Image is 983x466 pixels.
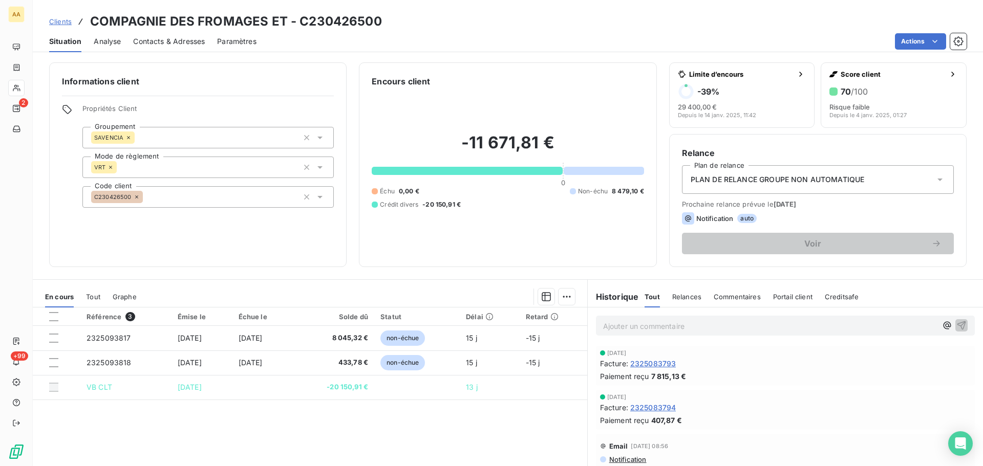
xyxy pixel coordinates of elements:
div: Délai [466,313,514,321]
span: 15 j [466,358,477,367]
span: Situation [49,36,81,47]
button: Voir [682,233,954,254]
h2: -11 671,81 € [372,132,644,163]
span: Paiement reçu [600,415,649,426]
h6: Relance [682,147,954,159]
span: Commentaires [714,293,761,301]
span: Contacts & Adresses [133,36,205,47]
span: -15 j [526,334,540,342]
span: En cours [45,293,74,301]
span: 2325093817 [87,334,131,342]
div: Statut [380,313,454,321]
span: 2 [19,98,28,107]
span: VRT [94,164,105,170]
button: Actions [895,33,946,50]
h6: Encours client [372,75,430,87]
span: 433,78 € [300,358,368,368]
div: Solde dû [300,313,368,321]
span: Depuis le 4 janv. 2025, 01:27 [829,112,907,118]
span: 8 479,10 € [612,187,644,196]
span: 0,00 € [399,187,419,196]
h3: COMPAGNIE DES FROMAGES ET - C230426500 [90,12,382,31]
span: -20 150,91 € [422,200,461,209]
span: 2325093818 [87,358,132,367]
h6: Informations client [62,75,334,87]
div: AA [8,6,25,23]
span: Paiement reçu [600,371,649,382]
span: 8 045,32 € [300,333,368,343]
input: Ajouter une valeur [135,133,143,142]
span: [DATE] [178,383,202,391]
span: VB CLT [87,383,112,391]
h6: Historique [588,291,639,303]
span: [DATE] 08:56 [631,443,668,449]
input: Ajouter une valeur [117,163,125,172]
span: non-échue [380,355,425,370]
span: 7 815,13 € [651,371,687,382]
span: Clients [49,17,72,26]
span: Tout [645,293,660,301]
div: Échue le [239,313,288,321]
span: [DATE] [774,200,797,208]
span: 13 j [466,383,478,391]
span: /100 [851,86,868,97]
a: Clients [49,16,72,27]
span: Notification [696,214,734,223]
span: -20 150,91 € [300,382,368,392]
span: Propriétés Client [82,104,334,119]
span: Graphe [113,293,137,301]
span: Non-échu [578,187,608,196]
button: Limite d’encours-39%29 400,00 €Depuis le 14 janv. 2025, 11:42 [669,62,815,128]
span: Crédit divers [380,200,418,209]
span: non-échue [380,330,425,346]
span: Analyse [94,36,121,47]
span: 15 j [466,334,477,342]
button: Score client70/100Risque faibleDepuis le 4 janv. 2025, 01:27 [821,62,967,128]
img: Logo LeanPay [8,443,25,460]
span: 29 400,00 € [678,103,717,111]
span: 2325083793 [630,358,676,369]
span: -15 j [526,358,540,367]
h6: 70 [841,86,868,97]
div: Émise le [178,313,226,321]
span: Relances [672,293,701,301]
span: 2325083794 [630,402,676,413]
span: Tout [86,293,100,301]
span: Email [609,442,628,450]
span: Échu [380,187,395,196]
span: [DATE] [239,358,263,367]
span: 3 [125,312,135,321]
span: Notification [608,455,647,463]
span: Limite d’encours [689,70,793,78]
span: Facture : [600,358,628,369]
span: C230426500 [94,194,132,200]
div: Référence [87,312,165,321]
span: Prochaine relance prévue le [682,200,954,208]
span: [DATE] [607,394,627,400]
span: PLAN DE RELANCE GROUPE NON AUTOMATIQUE [691,174,865,185]
h6: -39 % [697,86,719,97]
span: 407,87 € [651,415,682,426]
span: Risque faible [829,103,870,111]
span: Facture : [600,402,628,413]
span: auto [737,214,757,223]
span: SAVENCIA [94,135,123,141]
span: Portail client [773,293,813,301]
span: Paramètres [217,36,257,47]
div: Open Intercom Messenger [948,431,973,456]
span: [DATE] [178,358,202,367]
span: 0 [561,179,565,187]
span: +99 [11,351,28,361]
span: Voir [694,239,931,248]
span: Score client [841,70,945,78]
div: Retard [526,313,581,321]
span: [DATE] [178,334,202,342]
span: Creditsafe [825,293,859,301]
span: [DATE] [239,334,263,342]
input: Ajouter une valeur [143,192,151,202]
span: [DATE] [607,350,627,356]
